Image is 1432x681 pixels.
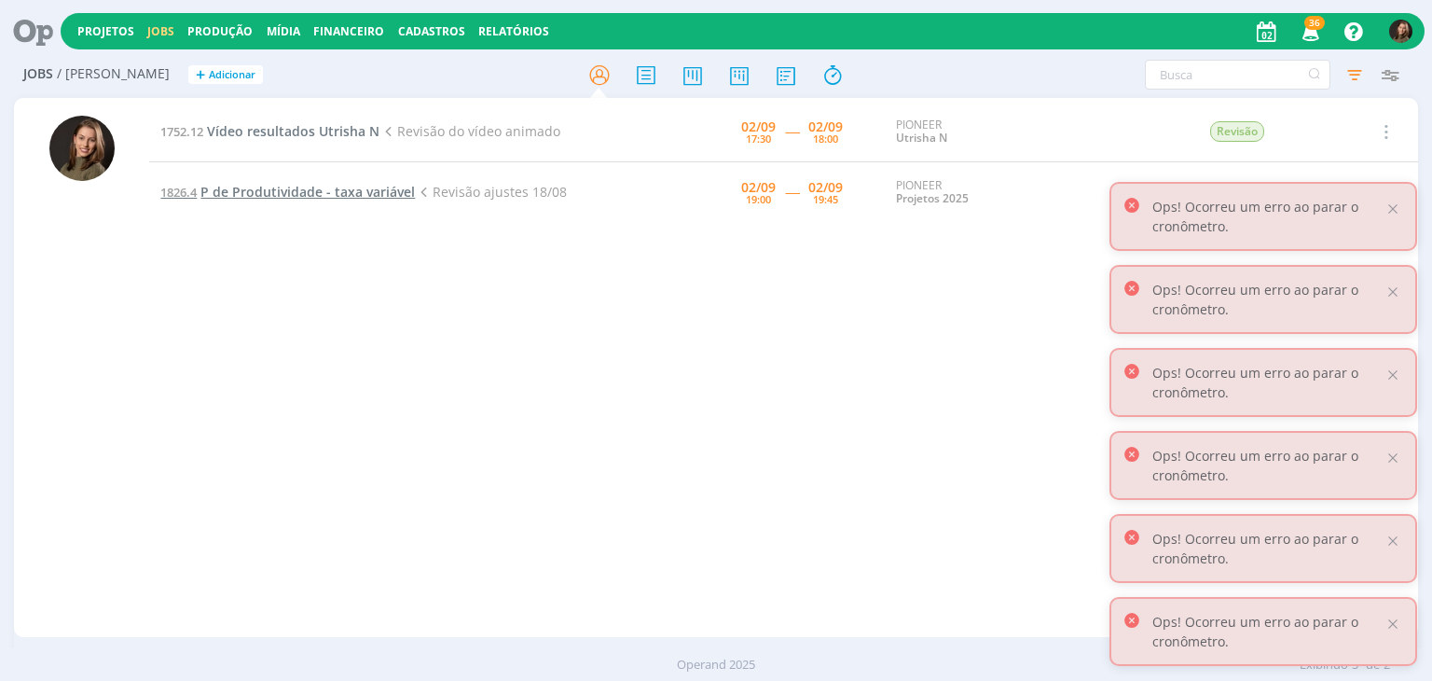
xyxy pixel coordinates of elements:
span: P de Produtividade - taxa variável [200,183,415,201]
a: Projetos [77,23,134,39]
button: Produção [182,24,258,39]
button: +Adicionar [188,65,263,85]
button: Financeiro [308,24,390,39]
div: 18:00 [813,133,838,144]
span: 1826.4 [160,184,197,201]
a: Jobs [147,23,174,39]
span: + [196,65,205,85]
span: 1752.12 [160,123,203,140]
span: Cadastros [398,23,465,39]
a: Utrisha N [896,130,947,146]
input: Busca [1145,60,1330,90]
span: ----- [785,122,799,140]
a: 1826.4P de Produtividade - taxa variável [160,183,415,201]
span: Vídeo resultados Utrisha N [207,122,379,140]
p: Ops! Ocorreu um erro ao parar o cronômetro. [1152,612,1384,651]
button: Projetos [72,24,140,39]
div: 02/09 [808,120,843,133]
span: Jobs [23,66,53,82]
button: Jobs [142,24,180,39]
div: 19:45 [813,194,838,204]
p: Ops! Ocorreu um erro ao parar o cronômetro. [1152,529,1384,568]
p: Ops! Ocorreu um erro ao parar o cronômetro. [1152,363,1384,402]
div: 02/09 [741,120,776,133]
span: / [PERSON_NAME] [57,66,170,82]
span: Revisão [1210,121,1264,142]
button: 36 [1290,15,1329,49]
span: Adicionar [209,69,255,81]
p: Ops! Ocorreu um erro ao parar o cronômetro. [1152,280,1384,319]
img: J [1389,20,1412,43]
a: 1752.12Vídeo resultados Utrisha N [160,122,379,140]
span: Revisão do vídeo animado [379,122,559,140]
div: 19:00 [746,194,771,204]
button: Mídia [261,24,306,39]
a: Mídia [267,23,300,39]
div: PIONEER [896,179,1088,206]
span: ----- [785,183,799,201]
a: Produção [187,23,253,39]
p: Ops! Ocorreu um erro ao parar o cronômetro. [1152,197,1384,236]
span: 36 [1304,16,1325,30]
span: Revisão ajustes 18/08 [415,183,566,201]
img: J [49,116,115,181]
div: 17:30 [746,133,771,144]
a: Projetos 2025 [896,190,969,206]
p: Ops! Ocorreu um erro ao parar o cronômetro. [1152,446,1384,485]
a: Financeiro [313,23,384,39]
div: 02/09 [808,181,843,194]
button: J [1388,15,1413,48]
div: PIONEER [896,118,1088,146]
button: Relatórios [473,24,555,39]
div: 02/09 [741,181,776,194]
button: Cadastros [392,24,471,39]
a: Relatórios [478,23,549,39]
